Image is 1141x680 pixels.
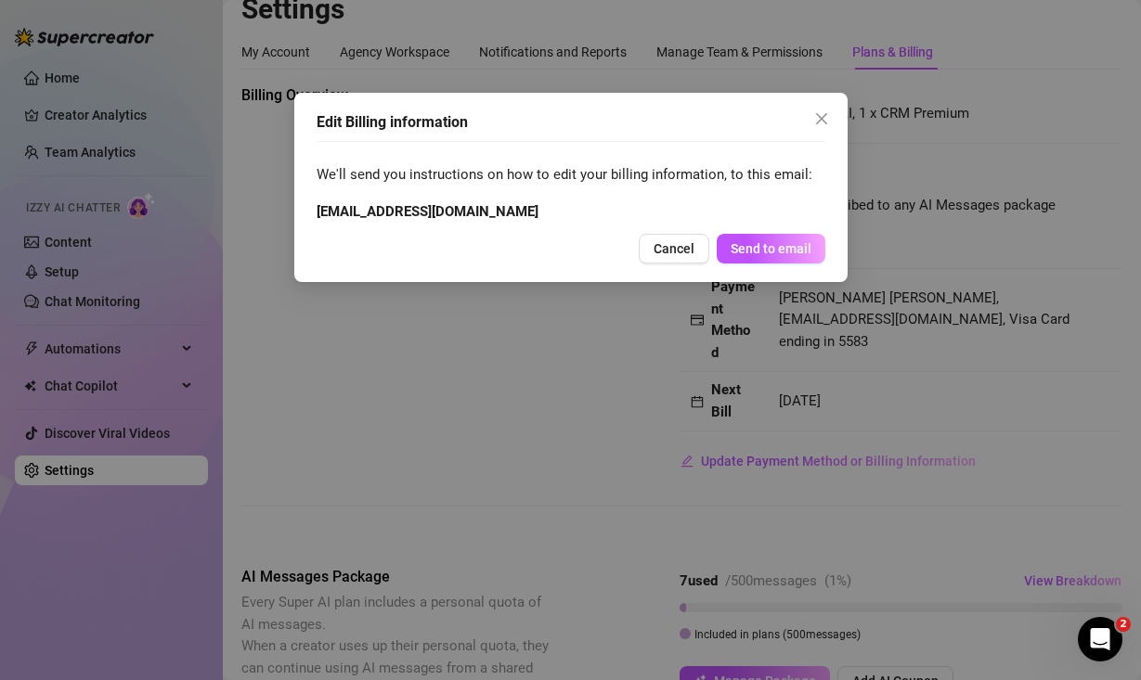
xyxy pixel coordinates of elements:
iframe: Intercom live chat [1078,617,1122,661]
span: close [814,111,829,126]
span: Cancel [654,241,694,256]
span: 2 [1116,617,1131,632]
button: Close [807,104,836,134]
span: Send to email [731,241,811,256]
span: We'll send you instructions on how to edit your billing information, to this email: [317,164,825,186]
strong: [EMAIL_ADDRESS][DOMAIN_NAME] [317,203,538,220]
span: Close [807,111,836,126]
div: Edit Billing information [317,111,825,134]
button: Send to email [717,234,825,263]
button: Cancel [639,234,709,263]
